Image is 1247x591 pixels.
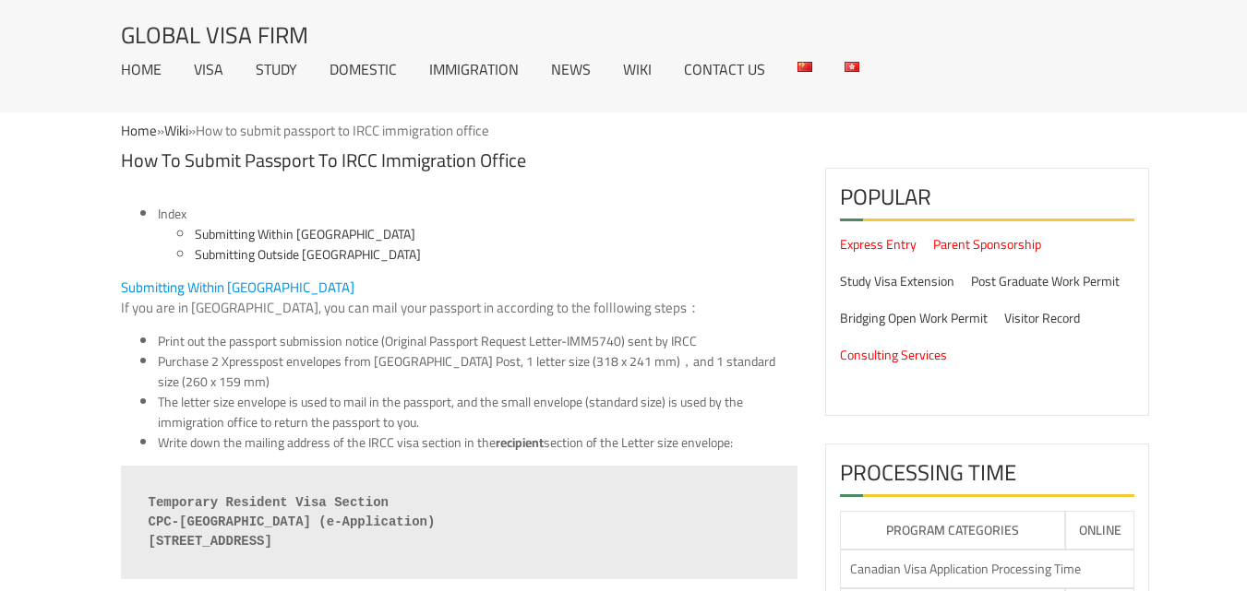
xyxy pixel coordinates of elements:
[158,432,797,453] li: Write down the mailing address of the IRCC visa section in the section of the Letter size envelope:
[840,183,1135,221] h2: Popular
[121,62,162,77] a: Home
[1065,511,1135,550] th: Online
[158,204,797,265] li: Index
[850,560,1125,578] div: Canadian visa application processing time
[840,269,954,293] a: Study Visa Extension
[196,117,489,144] span: How to submit passport to IRCC immigration office
[158,331,797,351] li: Print out the passport submission notice (Original Passport Request Letter-IMM5740) sent by IRCC
[256,62,297,77] a: Study
[623,62,652,77] a: Wiki
[121,298,797,318] p: If you are in [GEOGRAPHIC_DATA], you can mail your passport in according to the folllowing steps：
[194,62,223,77] a: Visa
[164,117,489,144] span: »
[121,117,157,144] a: Home
[840,306,988,330] a: Bridging Open Work Permit
[158,351,797,392] li: Purchase 2 Xpresspost envelopes from [GEOGRAPHIC_DATA] Post, 1 letter size (318 x 241 mm)，and 1 s...
[1004,306,1080,330] a: Visitor Record
[845,62,859,72] img: 繁体
[158,392,797,432] li: The letter size envelope is used to mail in the passport, and the small envelope (standard size) ...
[840,458,1135,497] h2: Processing Time
[121,274,354,301] span: Submitting Within [GEOGRAPHIC_DATA]
[330,62,397,77] a: Domestic
[195,242,421,266] a: Submitting Outside [GEOGRAPHIC_DATA]
[971,269,1120,293] a: Post Graduate Work Permit
[840,511,1065,550] th: Program Categories
[149,495,436,549] strong: Temporary Resident Visa Section CPC-[GEOGRAPHIC_DATA] (e-Application) [STREET_ADDRESS]
[933,232,1041,256] a: Parent Sponsorship
[551,62,591,77] a: News
[121,117,489,144] span: »
[429,62,519,77] a: Immigration
[164,117,188,144] a: Wiki
[121,23,308,46] a: Global Visa Firm
[121,140,797,171] h1: How to submit passport to IRCC immigration office
[496,431,544,455] strong: recipient
[840,343,947,367] a: Consulting Services
[797,62,812,72] img: 中文 (中国)
[195,222,415,246] a: Submitting Within [GEOGRAPHIC_DATA]
[840,232,917,256] a: Express Entry
[684,62,765,77] a: Contact Us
